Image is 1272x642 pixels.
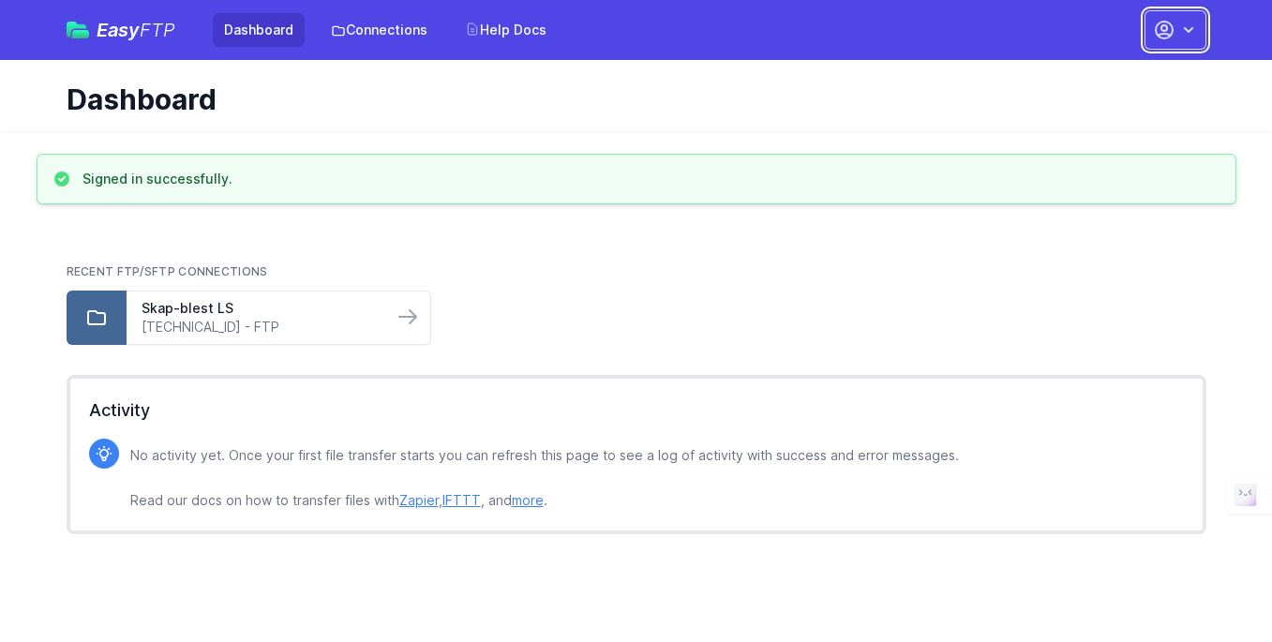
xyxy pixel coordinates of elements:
[1178,548,1250,620] iframe: Drift Widget Chat Controller
[399,492,439,508] a: Zapier
[97,21,175,39] span: Easy
[142,299,378,318] a: Skap-blest LS
[82,170,232,188] h3: Signed in successfully.
[67,22,89,38] img: easyftp_logo.png
[67,21,175,39] a: EasyFTP
[67,82,1191,116] h1: Dashboard
[213,13,305,47] a: Dashboard
[512,492,544,508] a: more
[320,13,439,47] a: Connections
[140,19,175,41] span: FTP
[89,397,1184,424] h2: Activity
[454,13,558,47] a: Help Docs
[442,492,481,508] a: IFTTT
[67,264,1206,279] h2: Recent FTP/SFTP Connections
[142,318,378,336] a: [TECHNICAL_ID] - FTP
[130,444,959,512] p: No activity yet. Once your first file transfer starts you can refresh this page to see a log of a...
